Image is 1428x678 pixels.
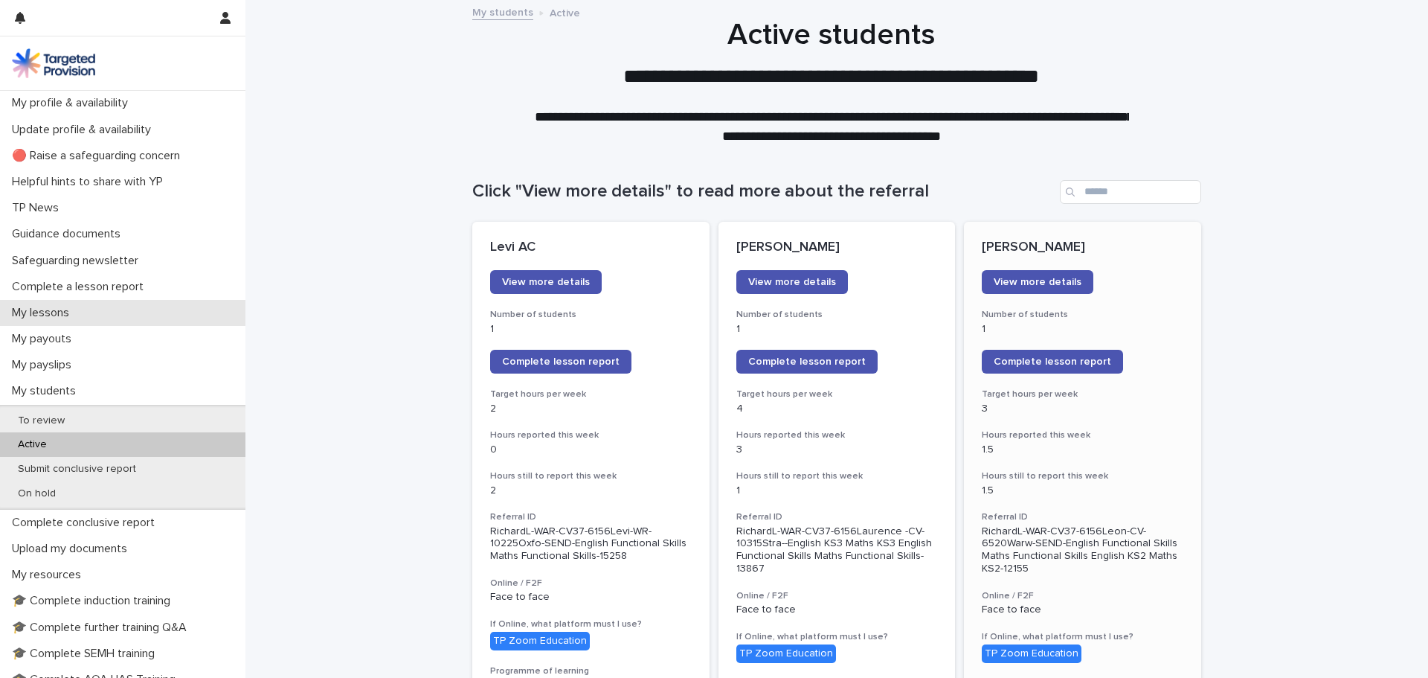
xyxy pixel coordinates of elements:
p: 🎓 Complete SEMH training [6,647,167,661]
h3: Hours reported this week [982,429,1183,441]
h3: If Online, what platform must I use? [982,631,1183,643]
p: 2 [490,403,692,415]
p: Guidance documents [6,227,132,241]
p: Face to face [490,591,692,604]
p: My payslips [6,358,83,372]
p: 1.5 [982,484,1183,497]
p: Levi AC [490,240,692,256]
h1: Active students [467,17,1196,53]
p: My lessons [6,306,81,320]
span: View more details [502,277,590,287]
a: View more details [982,270,1093,294]
p: Face to face [736,604,938,616]
p: 1.5 [982,444,1183,456]
div: TP Zoom Education [490,632,590,650]
h3: If Online, what platform must I use? [490,618,692,630]
p: 1 [736,484,938,497]
p: Update profile & availability [6,123,163,137]
p: Helpful hints to share with YP [6,175,175,189]
a: View more details [490,270,602,294]
p: [PERSON_NAME] [982,240,1183,256]
div: TP Zoom Education [982,645,1081,663]
span: Complete lesson report [748,356,866,367]
span: View more details [994,277,1081,287]
p: RichardL-WAR-CV37-6156Levi-WR-10225Oxfo-SEND-English Functional Skills Maths Functional Skills-15258 [490,525,692,563]
p: My resources [6,568,93,582]
p: 🎓 Complete further training Q&A [6,621,199,635]
img: M5nRWzHhSzIhMunXDL62 [12,48,95,78]
h3: Hours still to report this week [982,470,1183,482]
h3: Online / F2F [982,590,1183,602]
h3: Target hours per week [736,388,938,400]
a: View more details [736,270,848,294]
h3: Hours still to report this week [490,470,692,482]
p: 0 [490,444,692,456]
a: Complete lesson report [982,350,1123,374]
h3: Target hours per week [490,388,692,400]
p: Submit conclusive report [6,463,148,476]
p: [PERSON_NAME] [736,240,938,256]
h3: Online / F2F [736,590,938,602]
input: Search [1060,180,1201,204]
p: 2 [490,484,692,497]
a: Complete lesson report [490,350,631,374]
a: My students [472,3,533,20]
h3: Number of students [736,309,938,321]
p: Upload my documents [6,542,139,556]
p: On hold [6,487,68,500]
h3: Hours reported this week [490,429,692,441]
span: Complete lesson report [994,356,1111,367]
p: 1 [982,323,1183,336]
h3: Programme of learning [490,665,692,677]
p: 1 [490,323,692,336]
h1: Click "View more details" to read more about the referral [472,181,1054,202]
h3: Online / F2F [490,578,692,589]
h3: Referral ID [736,511,938,523]
p: 4 [736,403,938,415]
p: My students [6,384,88,398]
p: Active [550,4,580,20]
p: Complete a lesson report [6,280,155,294]
p: RichardL-WAR-CV37-6156Laurence -CV-10315Stra--English KS3 Maths KS3 English Functional Skills Mat... [736,525,938,575]
p: Face to face [982,604,1183,616]
p: 🔴 Raise a safeguarding concern [6,149,192,163]
p: My profile & availability [6,96,140,110]
p: 🎓 Complete induction training [6,594,182,608]
p: TP News [6,201,71,215]
a: Complete lesson report [736,350,878,374]
div: TP Zoom Education [736,645,836,663]
span: View more details [748,277,836,287]
p: 3 [982,403,1183,415]
p: Complete conclusive report [6,516,167,530]
h3: Hours still to report this week [736,470,938,482]
h3: Referral ID [490,511,692,523]
p: Safeguarding newsletter [6,254,150,268]
p: RichardL-WAR-CV37-6156Leon-CV-6520Warw-SEND-English Functional Skills Maths Functional Skills Eng... [982,525,1183,575]
h3: Number of students [490,309,692,321]
h3: Number of students [982,309,1183,321]
p: To review [6,415,77,427]
h3: Target hours per week [982,388,1183,400]
p: 3 [736,444,938,456]
h3: Hours reported this week [736,429,938,441]
h3: If Online, what platform must I use? [736,631,938,643]
p: Active [6,438,59,451]
h3: Referral ID [982,511,1183,523]
p: 1 [736,323,938,336]
span: Complete lesson report [502,356,620,367]
p: My payouts [6,332,83,346]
